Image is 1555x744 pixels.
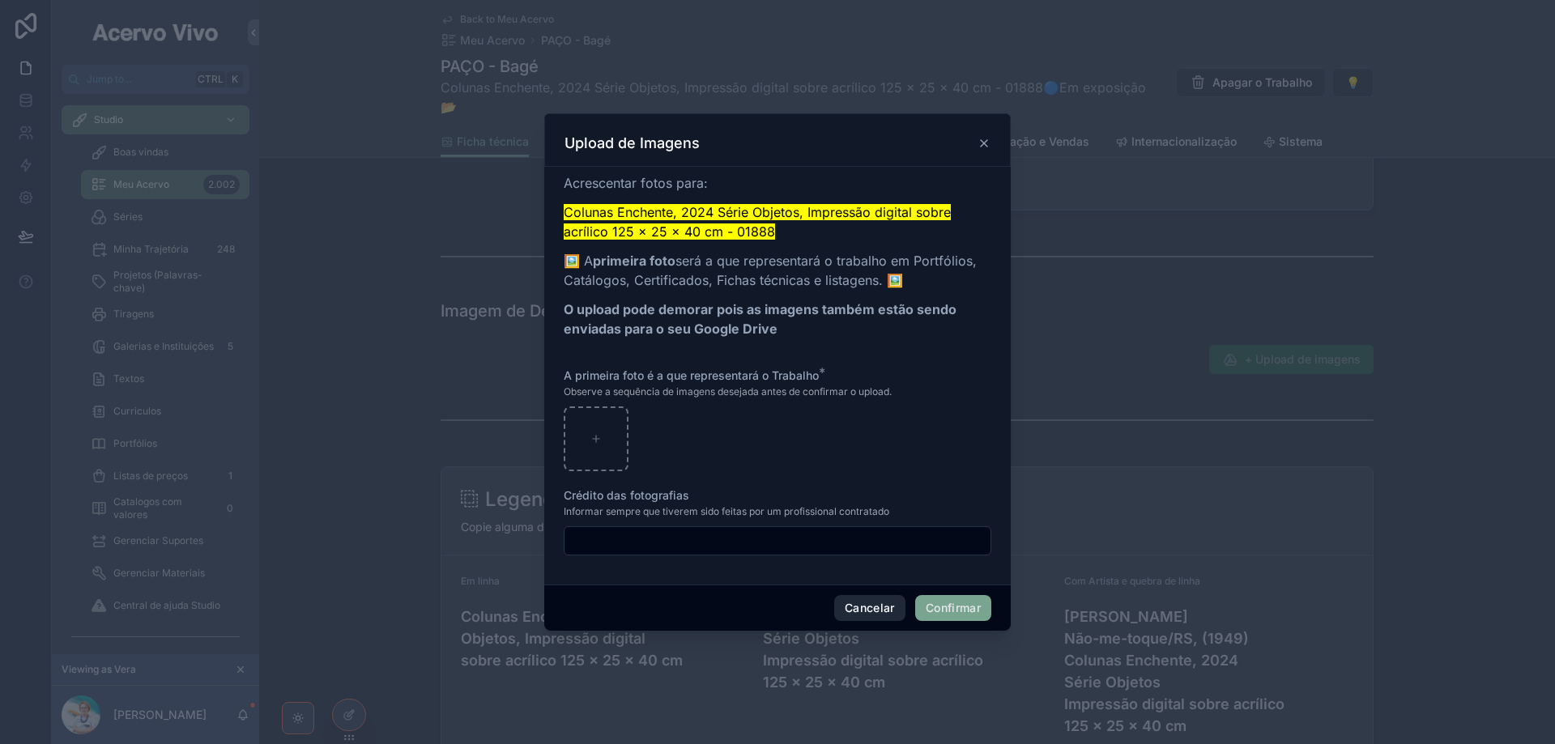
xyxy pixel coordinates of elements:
button: Cancelar [834,595,905,621]
span: A primeira foto é a que representará o Trabalho [564,368,819,382]
h3: Upload de Imagens [564,134,700,153]
strong: O upload pode demorar pois as imagens também estão sendo enviadas para o seu Google Drive [564,301,956,337]
mark: Colunas Enchente, 2024 Série Objetos, Impressão digital sobre acrílico 125 x 25 x 40 cm - 01888 [564,204,951,240]
p: 🖼️ A será a que representará o trabalho em Portfólios, Catálogos, Certificados, Fichas técnicas e... [564,251,991,290]
span: Observe a sequência de imagens desejada antes de confirmar o upload. [564,385,892,398]
span: Crédito das fotografias [564,488,689,502]
span: Informar sempre que tiverem sido feitas por um profissional contratado [564,505,889,518]
button: Confirmar [915,595,991,621]
strong: primeira foto [593,253,675,269]
p: Acrescentar fotos para: [564,173,991,193]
